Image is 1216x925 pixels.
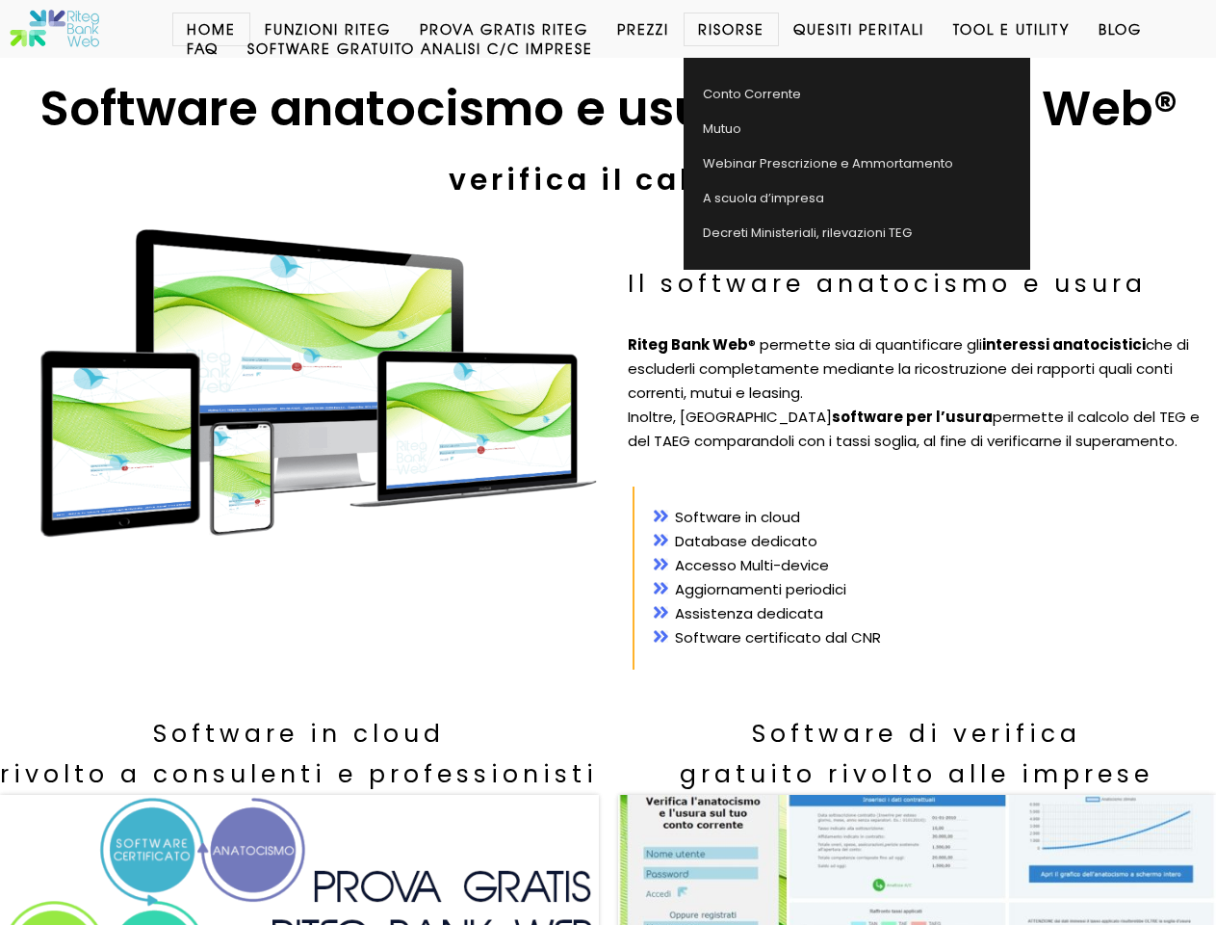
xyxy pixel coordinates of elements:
strong: Riteg Bank Web [628,334,748,355]
li: Aggiornamenti periodici [654,578,1183,602]
h1: Software anatocismo e usura Riteg Bank Web® [19,77,1197,141]
a: Decreti Ministeriali, rilevazioni TEG [684,216,1011,251]
img: Software anatocismo e usura bancaria [10,10,101,48]
a: Prezzi [603,19,684,39]
li: Software in cloud [654,506,1183,530]
strong: software per l’usura [832,407,993,427]
img: Il software anatocismo Riteg Bank Web, calcolo e verifica di conto corrente, mutuo e leasing [39,225,599,542]
a: Tool e Utility [939,19,1084,39]
a: Funzioni Riteg [250,19,405,39]
a: Prova Gratis Riteg [405,19,603,39]
a: Software GRATUITO analisi c/c imprese [233,39,608,58]
a: Home [172,19,250,39]
li: Database dedicato [654,530,1183,554]
p: ® permette sia di quantificare gli che di escluderli completamente mediante la ricostruzione dei ... [628,333,1207,454]
li: Software certificato dal CNR [654,626,1183,650]
li: Assistenza dedicata [654,602,1183,626]
a: Blog [1084,19,1156,39]
a: Faq [172,39,233,58]
h3: Il software anatocismo e usura [628,264,1207,304]
h2: verifica il calcolo [19,154,1197,206]
a: Mutuo [684,112,1011,146]
strong: interessi anatocistici [982,334,1146,355]
a: Risorse [684,19,779,39]
a: Quesiti Peritali [779,19,939,39]
a: Webinar Prescrizione e Ammortamento [684,146,1011,181]
a: A scuola d’impresa [684,181,1011,216]
a: Conto Corrente [684,77,1011,112]
li: Accesso Multi-device [654,554,1183,578]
